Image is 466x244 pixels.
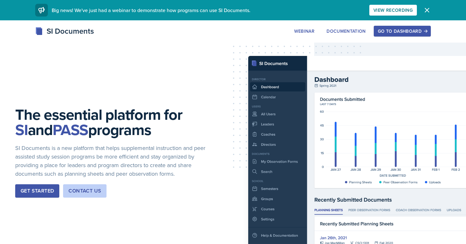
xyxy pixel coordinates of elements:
button: Contact Us [63,184,107,198]
div: Webinar [294,29,314,34]
div: Go to Dashboard [378,29,427,34]
div: SI Documents [35,25,94,37]
button: View Recording [369,5,417,16]
div: Documentation [327,29,366,34]
button: Webinar [290,26,319,37]
div: Get Started [21,187,54,195]
button: Documentation [322,26,370,37]
div: View Recording [373,8,413,13]
span: Big news! We've just had a webinar to demonstrate how programs can use SI Documents. [52,7,250,14]
button: Get Started [15,184,59,198]
div: Contact Us [68,187,101,195]
button: Go to Dashboard [374,26,431,37]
